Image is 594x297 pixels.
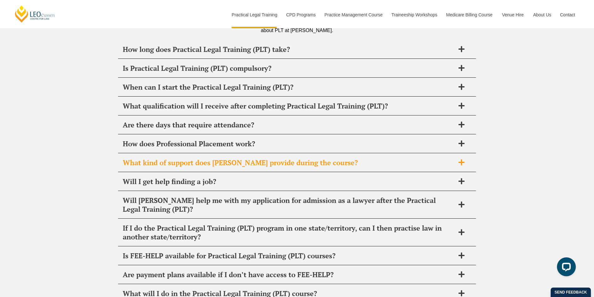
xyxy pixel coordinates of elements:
a: CPD Programs [281,1,320,28]
a: Venue Hire [497,1,528,28]
a: Medicare Billing Course [441,1,497,28]
a: [PERSON_NAME] Centre for Law [14,5,56,23]
span: Will I get help finding a job? [123,177,455,186]
a: About Us [528,1,555,28]
span: Is Practical Legal Training (PLT) compulsory? [123,64,455,73]
span: When can I start the Practical Legal Training (PLT)? [123,83,455,92]
a: Practice Management Course [320,1,387,28]
span: How does Professional Placement work? [123,139,455,148]
span: Are payment plans available if I don’t have access to FEE-HELP? [123,270,455,279]
iframe: LiveChat chat widget [552,255,578,281]
a: Practical Legal Training [227,1,282,28]
span: What qualification will I receive after completing Practical Legal Training (PLT)? [123,102,455,110]
span: Will [PERSON_NAME] help me with my application for admission as a lawyer after the Practical Lega... [123,196,455,214]
span: Is FEE-HELP available for Practical Legal Training (PLT) courses? [123,251,455,260]
a: Traineeship Workshops [387,1,441,28]
span: Are there days that require attendance? [123,120,455,129]
a: Contact [555,1,580,28]
span: How long does Practical Legal Training (PLT) take? [123,45,455,54]
span: If I do the Practical Legal Training (PLT) program in one state/territory, can I then practise la... [123,224,455,241]
span: What kind of support does [PERSON_NAME] provide during the course? [123,158,455,167]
